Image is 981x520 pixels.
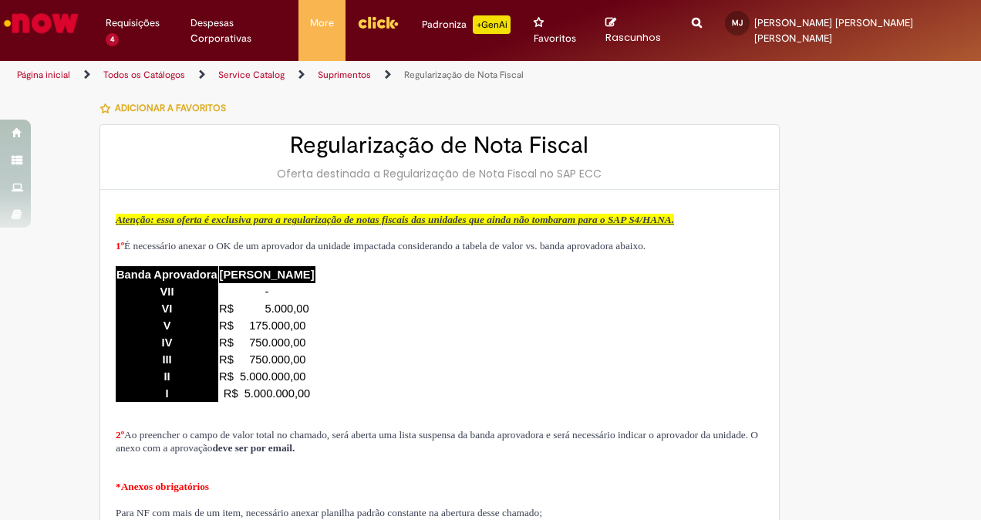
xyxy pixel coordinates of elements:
[534,31,576,46] span: Favoritos
[218,266,315,283] td: [PERSON_NAME]
[116,240,646,252] span: É necessário anexar o OK de um aprovador da unidade impactada considerando a tabela de valor vs. ...
[115,102,226,114] span: Adicionar a Favoritos
[116,133,764,158] h2: Regularização de Nota Fiscal
[212,442,295,454] strong: deve ser por email.
[190,15,287,46] span: Despesas Corporativas
[116,283,218,300] td: VII
[605,30,661,45] span: Rascunhos
[116,266,218,283] td: Banda Aprovadora
[218,300,315,317] td: R$ 5.000,00
[116,317,218,334] td: V
[218,283,315,300] td: -
[116,385,218,402] td: I
[422,15,511,34] div: Padroniza
[218,317,315,334] td: R$ 175.000,00
[357,11,399,34] img: click_logo_yellow_360x200.png
[605,16,668,45] a: Rascunhos
[732,18,743,28] span: MJ
[218,351,315,368] td: R$ 750.000,00
[106,33,119,46] span: 4
[17,69,70,81] a: Página inicial
[106,15,160,31] span: Requisições
[2,8,81,39] img: ServiceNow
[103,69,185,81] a: Todos os Catálogos
[116,351,218,368] td: III
[218,385,315,402] td: R$ 5.000.000,00
[116,481,209,492] span: *Anexos obrigatórios
[473,15,511,34] p: +GenAi
[318,69,371,81] a: Suprimentos
[754,16,913,45] span: [PERSON_NAME] [PERSON_NAME] [PERSON_NAME]
[218,368,315,385] td: R$ 5.000.000,00
[310,15,334,31] span: More
[116,334,218,351] td: IV
[116,429,124,441] span: 2º
[218,69,285,81] a: Service Catalog
[116,429,758,454] span: Ao preencher o campo de valor total no chamado, será aberta uma lista suspensa da banda aprovador...
[116,368,218,385] td: II
[116,300,218,317] td: VI
[116,240,124,252] span: 1º
[116,507,542,518] span: Para NF com mais de um item, necessário anexar planilha padrão constante na abertura desse chamado;
[404,69,524,81] a: Regularização de Nota Fiscal
[218,334,315,351] td: R$ 750.000,00
[116,214,674,225] span: Atenção: essa oferta é exclusiva para a regularização de notas fiscais das unidades que ainda não...
[116,166,764,181] div: Oferta destinada a Regularização de Nota Fiscal no SAP ECC
[12,61,642,89] ul: Trilhas de página
[99,92,234,124] button: Adicionar a Favoritos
